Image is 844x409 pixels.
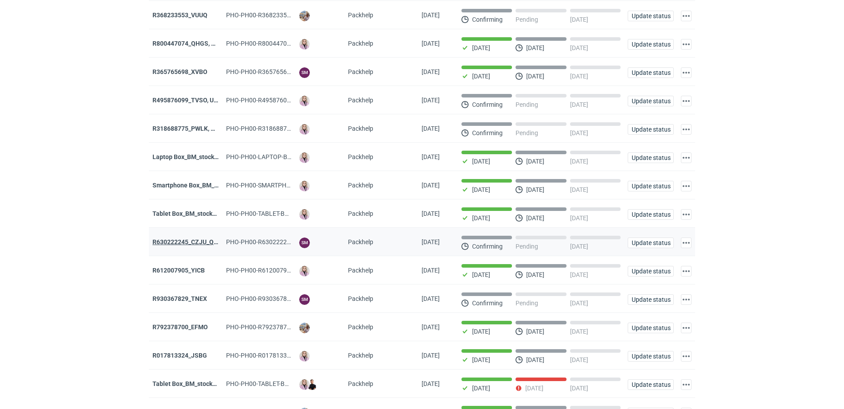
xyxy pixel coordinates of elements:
[152,97,224,104] a: R495876099_TVSO, UQHI
[526,328,544,335] p: [DATE]
[299,379,310,390] img: Klaudia Wiśniewska
[681,181,692,191] button: Actions
[348,380,373,387] span: Packhelp
[152,352,207,359] a: R017813324_JSBG
[632,296,670,303] span: Update status
[472,16,503,23] p: Confirming
[632,13,670,19] span: Update status
[570,16,588,23] p: [DATE]
[348,97,373,104] span: Packhelp
[472,44,490,51] p: [DATE]
[348,125,373,132] span: Packhelp
[348,267,373,274] span: Packhelp
[422,125,440,132] span: 07/10/2025
[632,155,670,161] span: Update status
[632,268,670,274] span: Update status
[628,96,674,106] button: Update status
[152,153,246,160] a: Laptop Box_BM_stock_TEST RUN
[632,126,670,132] span: Update status
[152,267,205,274] a: R612007905_YICB
[681,67,692,78] button: Actions
[628,152,674,163] button: Update status
[422,323,440,331] span: 29/09/2025
[299,266,310,277] img: Klaudia Wiśniewska
[152,295,207,302] a: R930367829_TNEX
[422,97,440,104] span: 07/10/2025
[152,40,264,47] strong: R800447074_QHGS, NYZC, DXPA, QBLZ
[681,11,692,21] button: Actions
[681,152,692,163] button: Actions
[681,294,692,305] button: Actions
[422,352,440,359] span: 25/09/2025
[516,300,538,307] p: Pending
[681,39,692,50] button: Actions
[299,152,310,163] img: Klaudia Wiśniewska
[628,209,674,220] button: Update status
[472,271,490,278] p: [DATE]
[526,158,544,165] p: [DATE]
[152,182,261,189] a: Smartphone Box_BM_stock_TEST RUN
[472,356,490,363] p: [DATE]
[299,238,310,248] figcaption: SM
[525,385,543,392] p: [DATE]
[570,73,588,80] p: [DATE]
[516,101,538,108] p: Pending
[628,11,674,21] button: Update status
[570,328,588,335] p: [DATE]
[570,44,588,51] p: [DATE]
[348,352,373,359] span: Packhelp
[681,96,692,106] button: Actions
[348,295,373,302] span: Packhelp
[632,325,670,331] span: Update status
[472,300,503,307] p: Confirming
[422,380,440,387] span: 25/09/2025
[632,41,670,47] span: Update status
[422,153,440,160] span: 06/10/2025
[570,186,588,193] p: [DATE]
[299,209,310,220] img: Klaudia Wiśniewska
[348,323,373,331] span: Packhelp
[681,351,692,362] button: Actions
[628,181,674,191] button: Update status
[472,186,490,193] p: [DATE]
[570,300,588,307] p: [DATE]
[526,73,544,80] p: [DATE]
[632,183,670,189] span: Update status
[681,209,692,220] button: Actions
[632,382,670,388] span: Update status
[152,12,207,19] strong: R368233553_VUUQ
[152,125,228,132] strong: R318688775_PWLK, WTKU
[226,12,313,19] span: PHO-PH00-R368233553_VUUQ
[226,380,357,387] span: PHO-PH00-TABLET-BOX_BM_STOCK_TEST-RUN
[152,323,208,331] a: R792378700_EFMO
[307,379,317,390] img: Tomasz Kubiak
[348,238,373,245] span: Packhelp
[472,158,490,165] p: [DATE]
[348,210,373,217] span: Packhelp
[628,67,674,78] button: Update status
[152,380,244,387] a: Tablet Box_BM_stock_TEST RUN
[681,323,692,333] button: Actions
[226,295,312,302] span: PHO-PH00-R930367829_TNEX
[632,353,670,359] span: Update status
[632,211,670,218] span: Update status
[422,295,440,302] span: 01/10/2025
[299,39,310,50] img: Klaudia Wiśniewska
[632,70,670,76] span: Update status
[628,379,674,390] button: Update status
[422,210,440,217] span: 06/10/2025
[152,238,246,245] a: R630222245_CZJU_QNLS_PWUU
[226,125,333,132] span: PHO-PH00-R318688775_PWLK,-WTKU
[570,214,588,222] p: [DATE]
[348,68,373,75] span: Packhelp
[226,68,313,75] span: PHO-PH00-R365765698_XVBO
[628,39,674,50] button: Update status
[422,40,440,47] span: 07/10/2025
[422,238,440,245] span: 03/10/2025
